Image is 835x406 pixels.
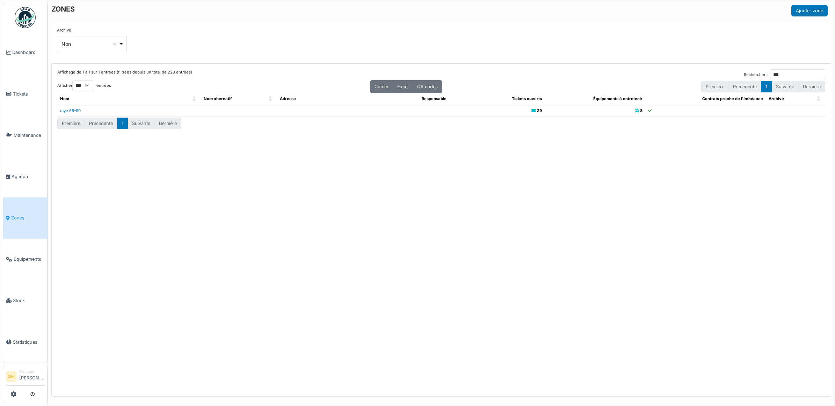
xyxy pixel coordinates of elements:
[117,118,128,129] button: 1
[3,73,47,114] a: Tickets
[13,297,44,304] span: Stock
[61,40,118,48] div: Non
[3,280,47,321] a: Stock
[761,81,772,92] button: 1
[14,132,44,139] span: Maintenance
[57,80,111,91] label: Afficher entrées
[6,369,44,386] a: OH Manager[PERSON_NAME]
[393,80,413,93] button: Excel
[14,256,44,262] span: Équipements
[57,69,192,80] div: Affichage de 1 à 1 sur 1 entrées (filtrées depuis un total de 228 entrées)
[3,239,47,280] a: Équipements
[13,91,44,97] span: Tickets
[51,5,75,13] h6: ZONES
[640,108,642,113] b: 8
[15,7,36,28] img: Badge_color-CXgf-gQk.svg
[3,156,47,197] a: Agenda
[19,369,44,384] li: [PERSON_NAME]
[11,215,44,221] span: Zones
[422,96,446,101] span: Responsable
[744,72,768,78] label: Rechercher :
[3,321,47,363] a: Statistiques
[280,96,296,101] span: Adresse
[791,5,828,16] button: Ajouter zone
[413,80,442,93] button: QR codes
[72,80,94,91] select: Afficherentrées
[397,84,408,89] span: Excel
[13,339,44,345] span: Statistiques
[57,27,71,33] label: Archivé
[111,41,118,48] button: Remove item: 'false'
[60,108,81,113] a: rayé 66-80
[269,93,273,105] span: Nom alternatif: Activate to sort
[6,371,16,382] li: OH
[60,96,69,101] span: Nom
[3,114,47,156] a: Maintenance
[3,32,47,73] a: Dashboard
[375,84,389,89] span: Copier
[3,197,47,239] a: Zones
[193,93,197,105] span: Nom: Activate to sort
[701,81,825,92] nav: pagination
[512,96,542,101] span: Tickets ouverts
[417,84,438,89] span: QR codes
[12,173,44,180] span: Agenda
[593,96,642,101] span: Équipements à entretenir
[769,96,784,101] span: Archivé
[370,80,393,93] button: Copier
[204,96,232,101] span: Nom alternatif
[817,93,821,105] span: Archivé: Activate to sort
[57,118,181,129] nav: pagination
[19,369,44,374] div: Manager
[702,96,763,101] span: Contrats proche de l'échéance
[537,108,542,113] b: 29
[12,49,44,56] span: Dashboard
